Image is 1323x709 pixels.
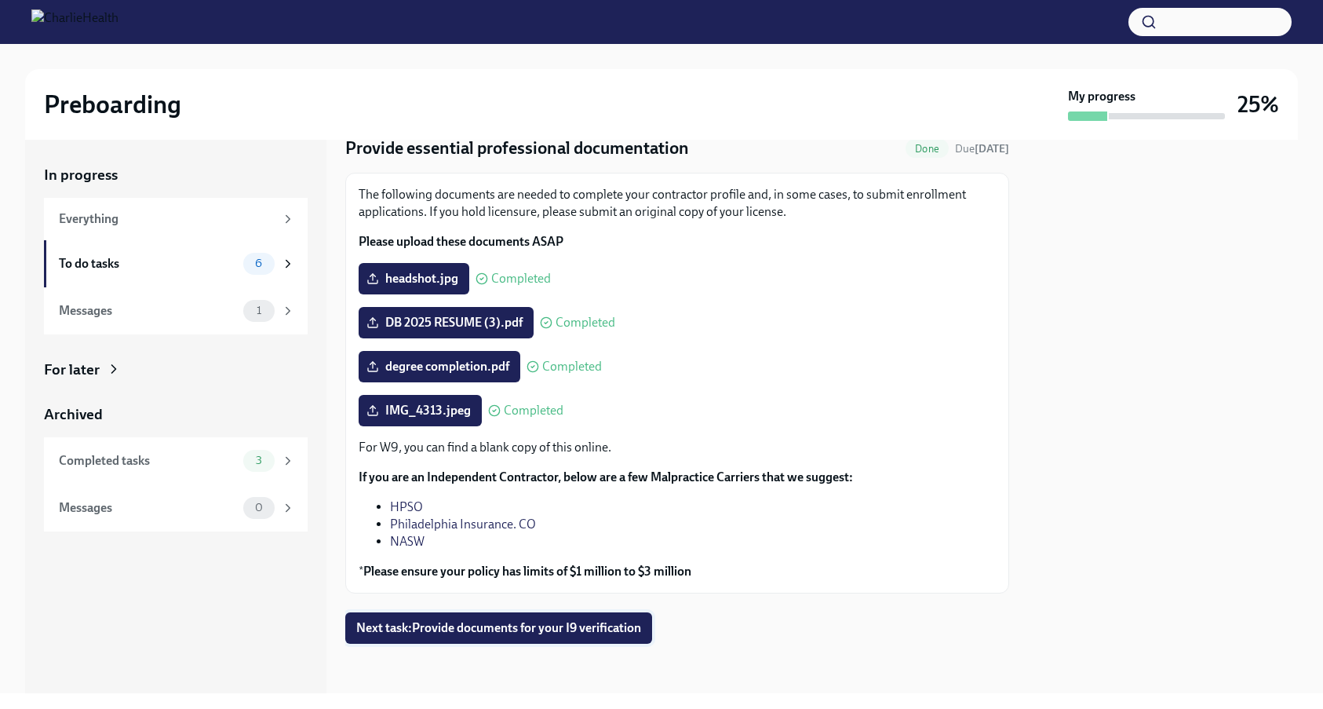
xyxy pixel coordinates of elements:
[44,287,308,334] a: Messages1
[44,360,308,380] a: For later
[246,455,272,466] span: 3
[356,620,641,636] span: Next task : Provide documents for your I9 verification
[1068,88,1135,105] strong: My progress
[246,258,272,269] span: 6
[44,437,308,484] a: Completed tasks3
[390,534,425,549] a: NASW
[31,9,118,35] img: CharlieHealth
[359,439,996,456] p: For W9, you can find a blank copy of this online.
[44,404,308,425] a: Archived
[359,186,996,221] p: The following documents are needed to complete your contractor profile and, in some cases, to sub...
[370,271,458,287] span: headshot.jpg
[359,263,469,294] label: headshot.jpg
[359,470,853,484] strong: If you are an Independent Contractor, below are a few Malpractice Carriers that we suggest:
[975,142,1009,155] strong: [DATE]
[44,165,308,185] a: In progress
[390,499,423,514] a: HPSO
[370,403,471,418] span: IMG_4313.jpeg
[59,499,237,517] div: Messages
[491,272,551,285] span: Completed
[345,137,689,160] h4: Provide essential professional documentation
[363,564,691,579] strong: Please ensure your policy has limits of $1 million to $3 million
[955,141,1009,156] span: August 17th, 2025 10:00
[906,143,949,155] span: Done
[246,502,272,513] span: 0
[44,198,308,240] a: Everything
[345,612,652,644] button: Next task:Provide documents for your I9 verification
[542,360,602,373] span: Completed
[370,359,509,375] span: degree completion.pdf
[556,316,615,329] span: Completed
[370,315,523,331] span: DB 2025 RESUME (3).pdf
[955,142,1009,155] span: Due
[44,360,100,380] div: For later
[59,302,237,320] div: Messages
[59,452,237,470] div: Completed tasks
[504,404,563,417] span: Completed
[359,395,482,426] label: IMG_4313.jpeg
[44,484,308,532] a: Messages0
[247,305,271,316] span: 1
[390,517,536,532] a: Philadelphia Insurance. CO
[1237,90,1279,119] h3: 25%
[359,351,520,382] label: degree completion.pdf
[59,255,237,272] div: To do tasks
[44,240,308,287] a: To do tasks6
[359,234,563,249] strong: Please upload these documents ASAP
[59,210,275,228] div: Everything
[359,307,534,338] label: DB 2025 RESUME (3).pdf
[44,89,181,120] h2: Preboarding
